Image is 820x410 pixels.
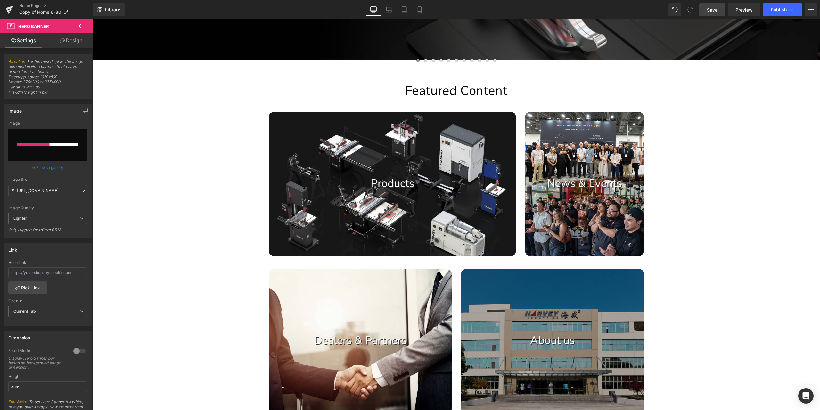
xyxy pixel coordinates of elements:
[8,374,87,379] div: Height
[381,3,397,16] a: Laptop
[176,314,359,329] p: Dealers & Partners
[771,7,787,12] span: Publish
[48,33,94,48] a: Design
[397,3,412,16] a: Tablet
[668,3,681,16] button: Undo
[798,388,814,404] div: Open Intercom Messenger
[176,157,423,172] p: Products
[8,227,87,237] div: Only support for UCare CDN
[8,59,25,64] a: Attention
[366,3,381,16] a: Desktop
[433,157,551,172] p: News & Events
[93,3,125,16] a: New Library
[8,105,22,113] div: Image
[8,381,87,392] input: auto
[8,164,87,171] div: or
[8,206,87,210] div: Image Quality
[8,331,30,340] div: Dimension
[728,3,760,16] a: Preview
[8,399,27,404] a: Full Width
[369,314,551,329] p: About us
[684,3,697,16] button: Redo
[805,3,817,16] button: More
[8,260,87,265] div: Hero Link
[8,348,67,355] div: Fixed Mode
[412,3,427,16] a: Mobile
[13,309,36,314] b: Current Tab
[735,6,753,13] span: Preview
[105,7,120,13] span: Library
[8,281,47,294] a: Pick Link
[19,10,61,15] span: Copy of Home 6-30
[707,6,717,13] span: Save
[8,267,87,278] input: https://your-shop.myshopify.com
[13,216,27,221] b: Lighter
[8,299,87,303] div: Open In
[8,59,87,99] span: : For the best display, the image uploaded in Hero banner should have dimensions* as below: Deskt...
[8,244,17,253] div: Link
[8,356,66,370] div: Display Hero Banner box based on background image dimension.
[763,3,802,16] button: Publish
[36,162,63,173] a: Browse gallery
[8,177,87,182] div: Image Src
[19,3,93,8] a: Home Pages
[8,121,87,126] div: Image
[18,24,49,29] span: Hero Banner
[8,185,87,196] input: Link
